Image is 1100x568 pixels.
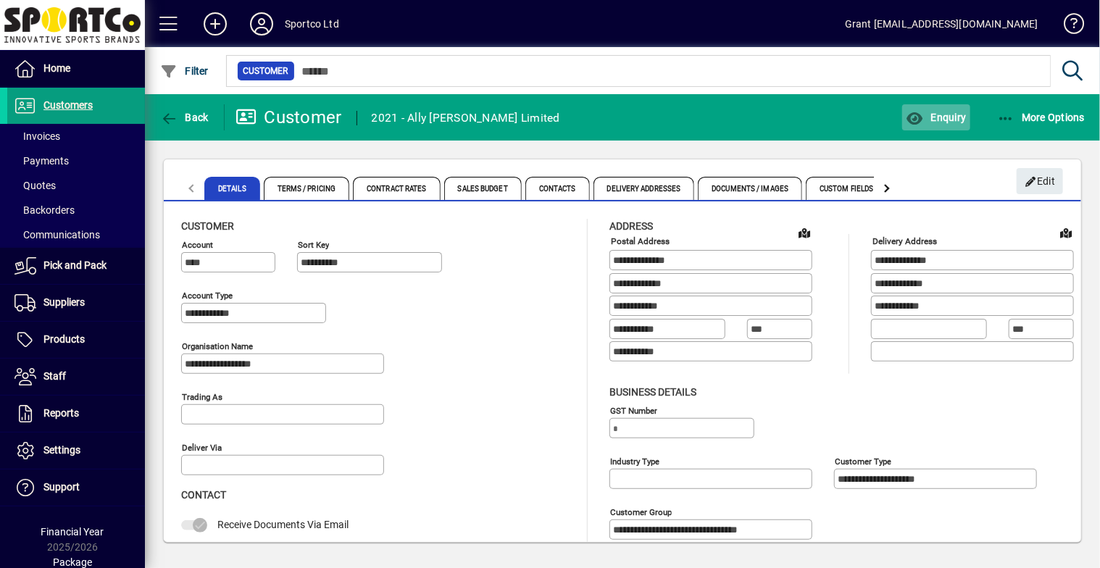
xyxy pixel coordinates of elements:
span: Staff [43,370,66,382]
mat-label: Account [182,240,213,250]
mat-label: Organisation name [182,341,253,351]
mat-label: Customer group [610,506,672,517]
span: Address [609,220,653,232]
span: Sales Budget [444,177,522,200]
a: Quotes [7,173,145,198]
span: Financial Year [41,526,104,538]
a: Reports [7,396,145,432]
mat-label: Customer type [835,456,891,466]
span: Contacts [525,177,590,200]
mat-label: Deliver via [182,443,222,453]
a: View on map [793,221,816,244]
span: Customers [43,99,93,111]
span: Support [43,481,80,493]
span: Edit [1025,170,1056,193]
a: Communications [7,222,145,247]
a: Pick and Pack [7,248,145,284]
span: Contact [181,489,226,501]
a: Staff [7,359,145,395]
span: Payments [14,155,69,167]
a: Settings [7,433,145,469]
span: Business details [609,386,696,398]
span: Details [204,177,260,200]
div: Sportco Ltd [285,12,339,35]
span: Enquiry [906,112,966,123]
span: Products [43,333,85,345]
a: Invoices [7,124,145,149]
a: Suppliers [7,285,145,321]
div: Customer [236,106,342,129]
span: Package [53,556,92,568]
button: Filter [157,58,212,84]
span: Custom Fields [806,177,887,200]
span: Documents / Images [698,177,802,200]
a: Backorders [7,198,145,222]
div: 2021 - Ally [PERSON_NAME] Limited [372,106,560,130]
a: Knowledge Base [1053,3,1082,50]
span: Contract Rates [353,177,440,200]
button: Back [157,104,212,130]
a: Products [7,322,145,358]
span: More Options [997,112,1086,123]
span: Terms / Pricing [264,177,350,200]
span: Settings [43,444,80,456]
button: Edit [1017,168,1063,194]
span: Pick and Pack [43,259,107,271]
button: Enquiry [902,104,970,130]
mat-label: Industry type [610,456,659,466]
mat-label: GST Number [610,405,657,415]
a: Support [7,469,145,506]
span: Home [43,62,70,74]
button: Add [192,11,238,37]
span: Invoices [14,130,60,142]
mat-label: Account Type [182,291,233,301]
span: Back [160,112,209,123]
a: Payments [7,149,145,173]
span: Backorders [14,204,75,216]
span: Receive Documents Via Email [217,519,349,530]
a: View on map [1054,221,1078,244]
span: Filter [160,65,209,77]
button: More Options [993,104,1089,130]
div: Grant [EMAIL_ADDRESS][DOMAIN_NAME] [845,12,1038,35]
span: Communications [14,229,100,241]
app-page-header-button: Back [145,104,225,130]
mat-label: Trading as [182,392,222,402]
span: Delivery Addresses [593,177,695,200]
a: Home [7,51,145,87]
span: Reports [43,407,79,419]
span: Quotes [14,180,56,191]
button: Profile [238,11,285,37]
mat-label: Sort key [298,240,329,250]
span: Customer [243,64,288,78]
span: Customer [181,220,234,232]
span: Suppliers [43,296,85,308]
